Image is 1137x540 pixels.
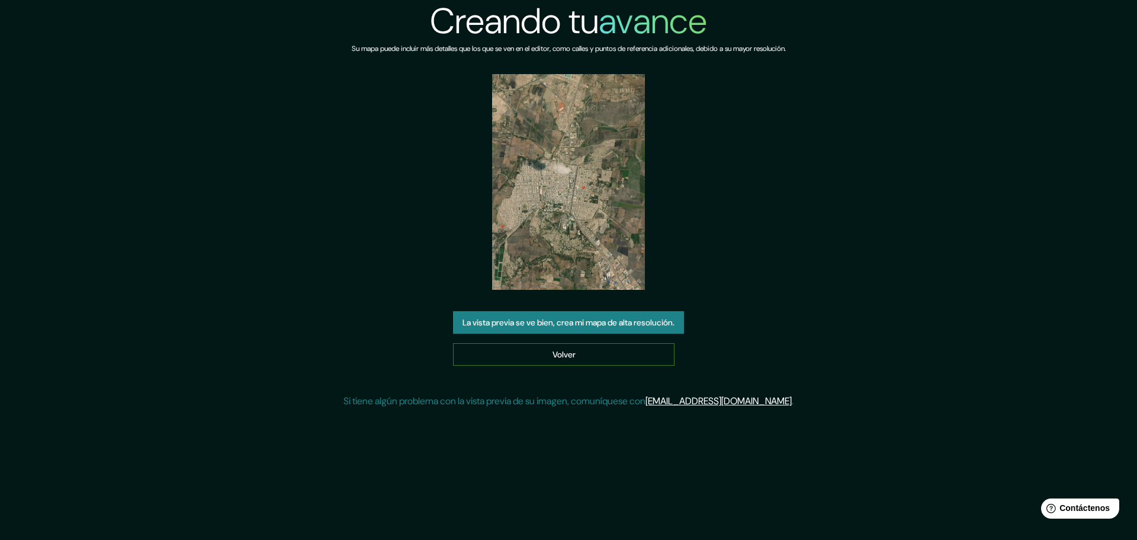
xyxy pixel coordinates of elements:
[343,395,645,407] font: Si tiene algún problema con la vista previa de su imagen, comuníquese con
[553,349,576,360] font: Volver
[492,74,645,290] img: vista previa del mapa creado
[462,318,675,328] font: La vista previa se ve bien, crea mi mapa de alta resolución.
[453,343,675,366] a: Volver
[1032,494,1124,527] iframe: Lanzador de widgets de ayuda
[645,395,792,407] a: [EMAIL_ADDRESS][DOMAIN_NAME]
[453,311,684,334] button: La vista previa se ve bien, crea mi mapa de alta resolución.
[792,395,794,407] font: .
[352,44,786,53] font: Su mapa puede incluir más detalles que los que se ven en el editor, como calles y puntos de refer...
